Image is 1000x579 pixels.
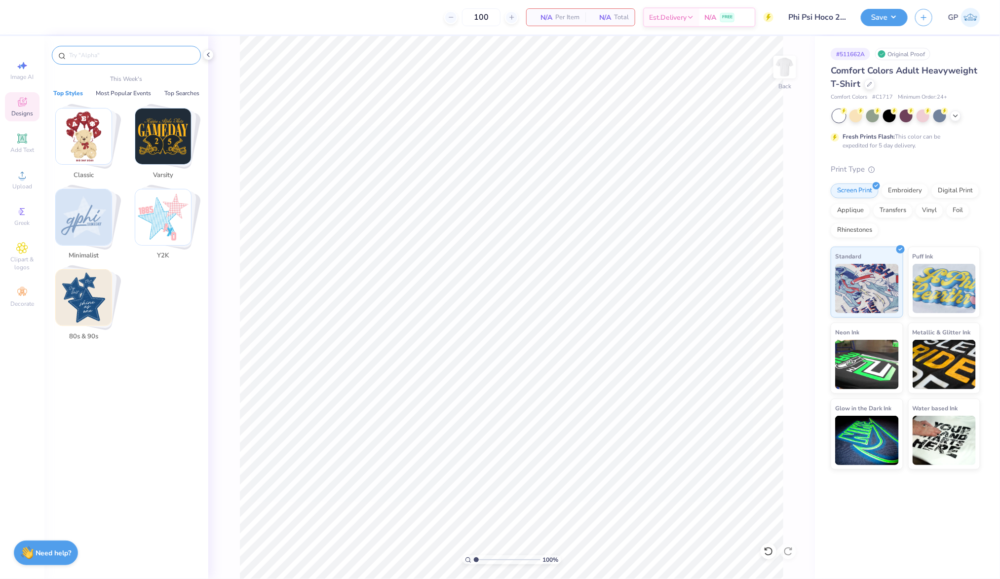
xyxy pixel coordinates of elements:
[555,12,579,23] span: Per Item
[591,12,611,23] span: N/A
[68,332,100,342] span: 80s & 90s
[462,8,500,26] input: – –
[948,12,959,23] span: GP
[49,269,124,345] button: Stack Card Button 80s & 90s
[882,183,928,198] div: Embroidery
[831,203,870,218] div: Applique
[12,182,32,190] span: Upload
[56,270,112,326] img: 80s & 90s
[831,65,977,90] span: Comfort Colors Adult Heavyweight T-Shirt
[49,189,124,265] button: Stack Card Button Minimalist
[861,9,908,26] button: Save
[129,189,203,265] button: Stack Card Button Y2K
[948,8,980,27] a: GP
[843,132,964,150] div: This color can be expedited for 5 day delivery.
[781,7,853,27] input: Untitled Design
[873,203,913,218] div: Transfers
[129,108,203,184] button: Stack Card Button Varsity
[835,403,891,413] span: Glow in the Dark Ink
[36,548,72,558] strong: Need help?
[5,255,39,271] span: Clipart & logos
[961,8,980,27] img: Gene Padilla
[704,12,716,23] span: N/A
[68,171,100,181] span: Classic
[913,403,958,413] span: Water based Ink
[15,219,30,227] span: Greek
[543,555,559,564] span: 100 %
[875,48,930,60] div: Original Proof
[831,93,867,102] span: Comfort Colors
[135,189,191,245] img: Y2K
[10,146,34,154] span: Add Text
[49,108,124,184] button: Stack Card Button Classic
[775,57,795,77] img: Back
[722,14,732,21] span: FREE
[11,73,34,81] span: Image AI
[835,327,859,337] span: Neon Ink
[831,183,879,198] div: Screen Print
[56,189,112,245] img: Minimalist
[835,251,861,261] span: Standard
[931,183,979,198] div: Digital Print
[10,300,34,308] span: Decorate
[614,12,629,23] span: Total
[649,12,687,23] span: Est. Delivery
[835,264,899,313] img: Standard
[913,340,976,389] img: Metallic & Glitter Ink
[898,93,947,102] span: Minimum Order: 24 +
[778,82,791,91] div: Back
[50,88,86,98] button: Top Styles
[872,93,893,102] span: # C1717
[147,251,179,261] span: Y2K
[913,416,976,465] img: Water based Ink
[111,74,143,83] p: This Week's
[843,133,895,141] strong: Fresh Prints Flash:
[68,50,194,60] input: Try "Alpha"
[835,416,899,465] img: Glow in the Dark Ink
[913,251,933,261] span: Puff Ink
[831,164,980,175] div: Print Type
[913,264,976,313] img: Puff Ink
[147,171,179,181] span: Varsity
[68,251,100,261] span: Minimalist
[135,109,191,164] img: Varsity
[946,203,969,218] div: Foil
[56,109,112,164] img: Classic
[161,88,202,98] button: Top Searches
[831,48,870,60] div: # 511662A
[11,109,33,117] span: Designs
[533,12,552,23] span: N/A
[913,327,971,337] span: Metallic & Glitter Ink
[93,88,154,98] button: Most Popular Events
[916,203,943,218] div: Vinyl
[835,340,899,389] img: Neon Ink
[831,223,879,238] div: Rhinestones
